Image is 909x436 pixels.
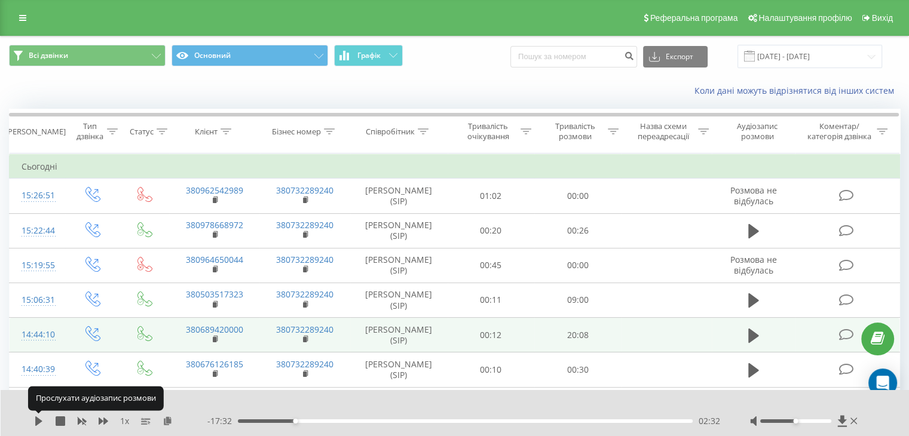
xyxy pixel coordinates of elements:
[723,121,792,142] div: Аудіозапис розмови
[186,254,243,265] a: 380964650044
[350,248,448,283] td: [PERSON_NAME] (SIP)
[120,415,129,427] span: 1 x
[730,185,777,207] span: Розмова не відбулась
[207,415,238,427] span: - 17:32
[872,13,893,23] span: Вихід
[10,155,900,179] td: Сьогодні
[545,121,605,142] div: Тривалість розмови
[868,369,897,397] div: Open Intercom Messenger
[186,288,243,300] a: 380503517323
[276,324,333,335] a: 380732289240
[534,387,621,422] td: 00:22
[366,127,415,137] div: Співробітник
[534,318,621,352] td: 20:08
[448,213,534,248] td: 00:20
[186,358,243,370] a: 380676126185
[350,352,448,387] td: [PERSON_NAME] (SIP)
[22,184,53,207] div: 15:26:51
[276,219,333,231] a: 380732289240
[350,387,448,422] td: [PERSON_NAME] (SIP)
[357,51,381,60] span: Графік
[186,324,243,335] a: 380689420000
[804,121,874,142] div: Коментар/категорія дзвінка
[195,127,218,137] div: Клієнт
[186,185,243,196] a: 380962542989
[293,419,298,423] div: Accessibility label
[448,352,534,387] td: 00:10
[276,254,333,265] a: 380732289240
[22,254,53,277] div: 15:19:55
[448,318,534,352] td: 00:12
[172,45,328,66] button: Основний
[75,121,103,142] div: Тип дзвінка
[22,323,53,346] div: 14:44:10
[28,386,164,410] div: Прослухати аудіозапис розмови
[350,283,448,317] td: [PERSON_NAME] (SIP)
[694,85,900,96] a: Коли дані можуть відрізнятися вiд інших систем
[334,45,403,66] button: Графік
[350,213,448,248] td: [PERSON_NAME] (SIP)
[699,415,720,427] span: 02:32
[186,219,243,231] a: 380978668972
[650,13,738,23] span: Реферальна програма
[22,219,53,242] div: 15:22:44
[130,127,154,137] div: Статус
[9,45,166,66] button: Всі дзвінки
[350,179,448,213] td: [PERSON_NAME] (SIP)
[29,51,68,60] span: Всі дзвінки
[448,248,534,283] td: 00:45
[350,318,448,352] td: [PERSON_NAME] (SIP)
[758,13,852,23] span: Налаштування профілю
[448,283,534,317] td: 00:11
[22,288,53,312] div: 15:06:31
[448,387,534,422] td: 00:15
[793,419,798,423] div: Accessibility label
[632,121,695,142] div: Назва схеми переадресації
[534,248,621,283] td: 00:00
[276,185,333,196] a: 380732289240
[5,127,66,137] div: [PERSON_NAME]
[276,358,333,370] a: 380732289240
[458,121,518,142] div: Тривалість очікування
[730,254,777,276] span: Розмова не відбулась
[272,127,321,137] div: Бізнес номер
[510,46,637,67] input: Пошук за номером
[276,288,333,300] a: 380732289240
[534,213,621,248] td: 00:26
[643,46,708,67] button: Експорт
[534,352,621,387] td: 00:30
[534,283,621,317] td: 09:00
[22,358,53,381] div: 14:40:39
[534,179,621,213] td: 00:00
[448,179,534,213] td: 01:02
